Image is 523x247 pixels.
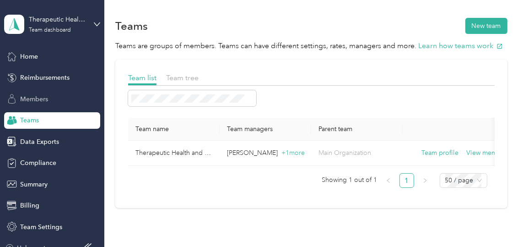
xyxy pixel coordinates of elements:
li: 1 [399,173,414,188]
span: Showing 1 out of 1 [322,173,377,187]
th: Team managers [220,118,311,141]
button: View members [466,148,510,158]
button: right [418,173,432,188]
p: Main Organization [318,148,395,158]
h1: Teams [115,21,148,31]
span: Compliance [20,158,56,168]
div: Team dashboard [29,27,71,33]
p: [PERSON_NAME] [227,148,304,158]
span: Summary [20,180,48,189]
iframe: Everlance-gr Chat Button Frame [472,196,523,247]
a: 1 [400,174,414,187]
div: Therapeutic Health and Home LLC [29,15,86,24]
span: Members [20,94,48,104]
p: Teams are groups of members. Teams can have different settings, rates, managers and more. [115,40,507,52]
span: Billing [20,201,39,210]
button: New team [465,18,507,34]
span: Home [20,52,38,61]
span: Team Settings [20,222,62,232]
div: Page Size [440,173,487,188]
span: Team tree [166,73,199,82]
span: Data Exports [20,137,59,147]
span: 50 / page [445,174,482,187]
span: Teams [20,115,39,125]
button: left [381,173,396,188]
span: Team list [128,73,156,82]
th: Team name [128,118,220,141]
span: Reimbursements [20,73,70,82]
th: Parent team [311,118,403,141]
td: Main Organization [311,141,403,166]
button: Team profile [421,148,458,158]
span: + 1 more [281,149,305,157]
span: right [422,178,428,183]
td: Therapeutic Health and Home LLC [128,141,220,166]
button: Learn how teams work [418,40,503,52]
span: left [386,178,391,183]
li: Previous Page [381,173,396,188]
li: Next Page [418,173,432,188]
